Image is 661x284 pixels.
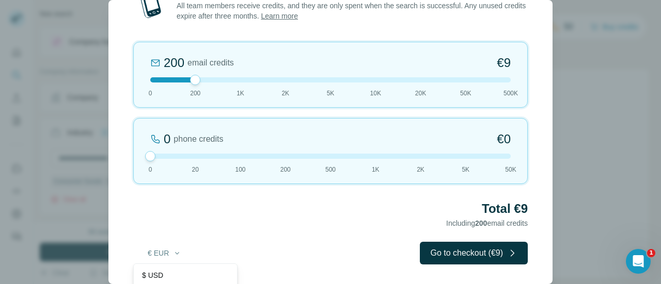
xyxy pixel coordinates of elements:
[370,89,381,98] span: 10K
[626,249,651,274] iframe: Intercom live chat
[475,219,487,227] span: 200
[417,165,424,174] span: 2K
[497,131,511,147] span: €0
[164,131,170,147] div: 0
[280,165,291,174] span: 200
[462,165,469,174] span: 5K
[372,165,380,174] span: 1K
[503,89,518,98] span: 500K
[142,270,163,280] span: $ USD
[187,57,234,69] span: email credits
[281,89,289,98] span: 2K
[325,165,336,174] span: 500
[149,165,152,174] span: 0
[647,249,655,257] span: 1
[460,89,471,98] span: 50K
[237,89,244,98] span: 1K
[415,89,426,98] span: 20K
[497,55,511,71] span: €9
[261,12,298,20] a: Learn more
[192,165,199,174] span: 20
[177,1,528,21] p: All team members receive credits, and they are only spent when the search is successful. Any unus...
[505,165,516,174] span: 50K
[140,244,188,262] button: € EUR
[190,89,200,98] span: 200
[235,165,245,174] span: 100
[327,89,335,98] span: 5K
[174,133,223,145] span: phone credits
[446,219,528,227] span: Including email credits
[149,89,152,98] span: 0
[420,242,528,264] button: Go to checkout (€9)
[133,201,528,217] h2: Total €9
[164,55,184,71] div: 200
